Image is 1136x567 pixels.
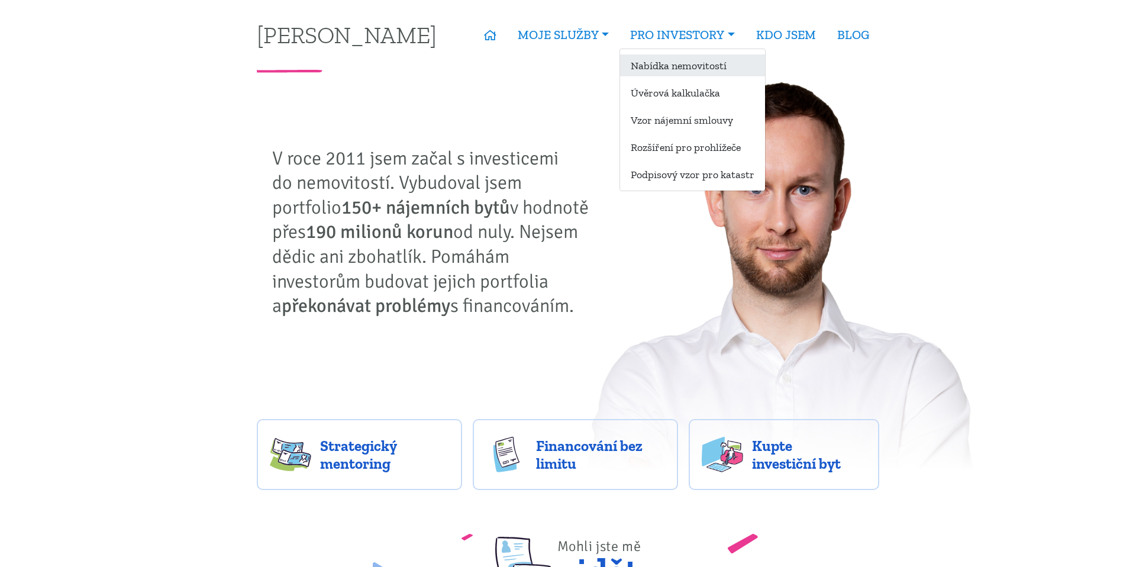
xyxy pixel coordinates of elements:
span: Strategický mentoring [320,437,449,472]
img: flats [702,437,743,472]
img: finance [486,437,527,472]
a: Podpisový vzor pro katastr [620,163,765,185]
strong: 190 milionů korun [306,220,453,243]
a: Strategický mentoring [257,419,462,490]
strong: 150+ nájemních bytů [341,196,510,219]
a: Financování bez limitu [473,419,678,490]
a: BLOG [827,21,880,49]
a: Úvěrová kalkulačka [620,82,765,104]
a: Kupte investiční byt [689,419,880,490]
span: Mohli jste mě [557,537,641,555]
p: V roce 2011 jsem začal s investicemi do nemovitostí. Vybudoval jsem portfolio v hodnotě přes od n... [272,146,598,318]
span: Financování bez limitu [536,437,665,472]
a: Nabídka nemovitostí [620,54,765,76]
img: strategy [270,437,311,472]
a: PRO INVESTORY [619,21,745,49]
strong: překonávat problémy [282,294,450,317]
a: KDO JSEM [745,21,827,49]
a: [PERSON_NAME] [257,23,437,46]
a: Rozšíření pro prohlížeče [620,136,765,158]
a: MOJE SLUŽBY [507,21,619,49]
a: Vzor nájemní smlouvy [620,109,765,131]
span: Kupte investiční byt [752,437,867,472]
